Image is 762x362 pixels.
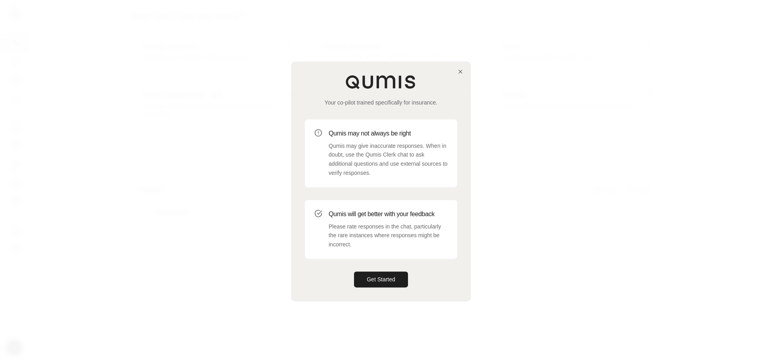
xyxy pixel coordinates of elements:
button: Get Started [354,271,408,287]
p: Your co-pilot trained specifically for insurance. [305,99,457,106]
h3: Qumis will get better with your feedback [329,209,448,219]
img: Qumis Logo [345,75,417,89]
h3: Qumis may not always be right [329,129,448,138]
p: Qumis may give inaccurate responses. When in doubt, use the Qumis Clerk chat to ask additional qu... [329,141,448,178]
p: Please rate responses in the chat, particularly the rare instances where responses might be incor... [329,222,448,249]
